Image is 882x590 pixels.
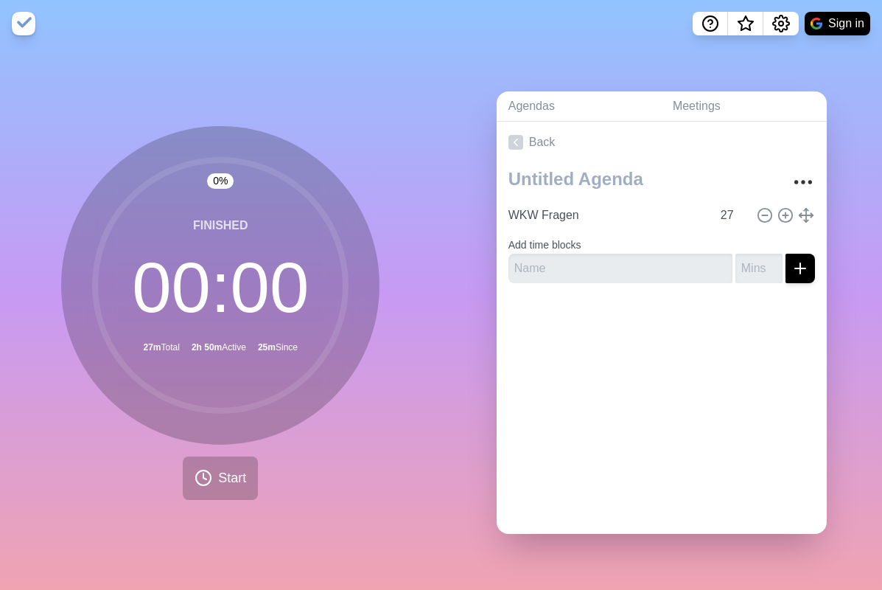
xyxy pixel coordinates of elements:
button: What’s new [728,12,763,35]
label: Add time blocks [508,239,581,251]
button: More [788,167,818,197]
button: Start [183,457,258,500]
img: google logo [811,18,822,29]
button: Settings [763,12,799,35]
button: Sign in [805,12,870,35]
input: Mins [735,254,783,283]
a: Meetings [661,91,827,122]
input: Mins [715,201,750,230]
input: Name [503,201,712,230]
a: Back [497,122,827,163]
span: Start [218,468,246,488]
button: Help [693,12,728,35]
input: Name [508,254,732,283]
img: timeblocks logo [12,12,35,35]
a: Agendas [497,91,661,122]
